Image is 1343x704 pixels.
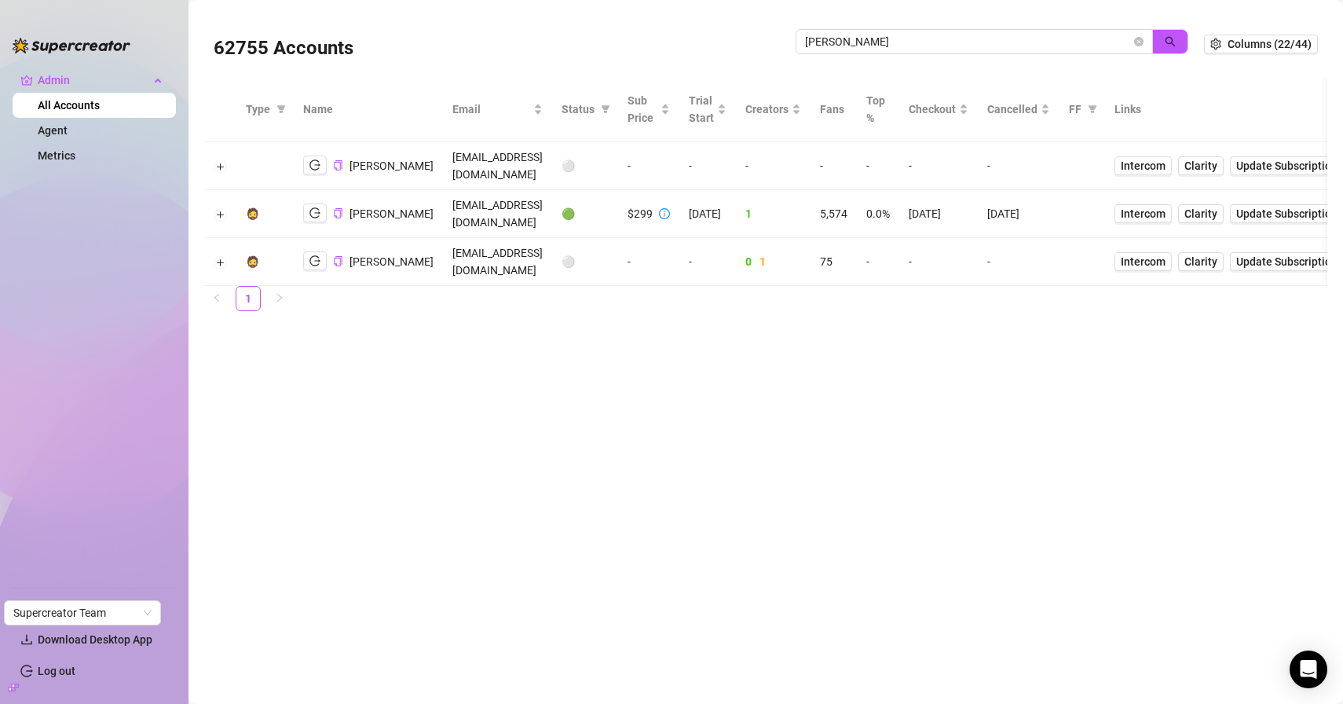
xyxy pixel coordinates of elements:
[811,77,857,142] th: Fans
[978,142,1059,190] td: -
[805,33,1131,50] input: Search by UID / Name / Email / Creator Username
[1184,157,1217,174] span: Clarity
[1178,204,1224,223] a: Clarity
[736,142,811,190] td: -
[204,286,229,311] li: Previous Page
[309,255,320,266] span: logout
[1114,204,1172,223] a: Intercom
[349,159,434,172] span: [PERSON_NAME]
[978,77,1059,142] th: Cancelled
[309,159,320,170] span: logout
[267,286,292,311] button: right
[214,36,353,61] h3: 62755 Accounts
[38,99,100,112] a: All Accounts
[679,238,736,286] td: -
[745,255,752,268] span: 0
[13,38,130,53] img: logo-BBDzfeDw.svg
[659,208,670,219] span: info-circle
[443,190,552,238] td: [EMAIL_ADDRESS][DOMAIN_NAME]
[333,207,343,219] button: Copy Account UID
[294,77,443,142] th: Name
[1204,35,1318,53] button: Columns (22/44)
[349,255,434,268] span: [PERSON_NAME]
[38,149,75,162] a: Metrics
[820,255,833,268] span: 75
[679,142,736,190] td: -
[1134,37,1144,46] button: close-circle
[214,208,227,221] button: Expand row
[978,190,1059,238] td: [DATE]
[857,77,899,142] th: Top %
[1121,253,1166,270] span: Intercom
[1121,205,1166,222] span: Intercom
[1236,207,1338,220] span: Update Subscription
[333,159,343,171] button: Copy Account UID
[38,124,68,137] a: Agent
[811,142,857,190] td: -
[443,142,552,190] td: [EMAIL_ADDRESS][DOMAIN_NAME]
[618,142,679,190] td: -
[736,77,811,142] th: Creators
[1165,36,1176,47] span: search
[899,77,978,142] th: Checkout
[309,207,320,218] span: logout
[20,74,33,86] span: crown
[303,203,327,222] button: logout
[628,92,657,126] span: Sub Price
[1184,205,1217,222] span: Clarity
[679,190,736,238] td: [DATE]
[562,159,575,172] span: ⚪
[333,208,343,218] span: copy
[212,293,221,302] span: left
[236,287,260,310] a: 1
[909,101,956,118] span: Checkout
[562,255,575,268] span: ⚪
[899,238,978,286] td: -
[689,92,714,126] span: Trial Start
[333,255,343,267] button: Copy Account UID
[20,633,33,646] span: download
[601,104,610,114] span: filter
[1178,156,1224,175] a: Clarity
[443,238,552,286] td: [EMAIL_ADDRESS][DOMAIN_NAME]
[267,286,292,311] li: Next Page
[1088,104,1097,114] span: filter
[246,253,259,270] div: 🧔
[978,238,1059,286] td: -
[38,665,75,677] a: Log out
[443,77,552,142] th: Email
[303,156,327,174] button: logout
[866,207,890,220] span: 0.0%
[204,286,229,311] button: left
[987,101,1037,118] span: Cancelled
[1114,252,1172,271] a: Intercom
[273,97,289,121] span: filter
[1085,97,1100,121] span: filter
[759,255,766,268] span: 1
[246,205,259,222] div: 🧔
[1114,156,1172,175] a: Intercom
[8,682,19,693] span: build
[899,190,978,238] td: [DATE]
[899,142,978,190] td: -
[236,286,261,311] li: 1
[562,101,595,118] span: Status
[275,293,284,302] span: right
[276,104,286,114] span: filter
[618,77,679,142] th: Sub Price
[246,101,270,118] span: Type
[679,77,736,142] th: Trial Start
[820,207,847,220] span: 5,574
[452,101,530,118] span: Email
[13,601,152,625] span: Supercreator Team
[745,101,789,118] span: Creators
[857,142,899,190] td: -
[1178,252,1224,271] a: Clarity
[333,160,343,170] span: copy
[857,238,899,286] td: -
[1184,253,1217,270] span: Clarity
[598,97,613,121] span: filter
[1228,38,1312,50] span: Columns (22/44)
[628,205,653,222] div: $299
